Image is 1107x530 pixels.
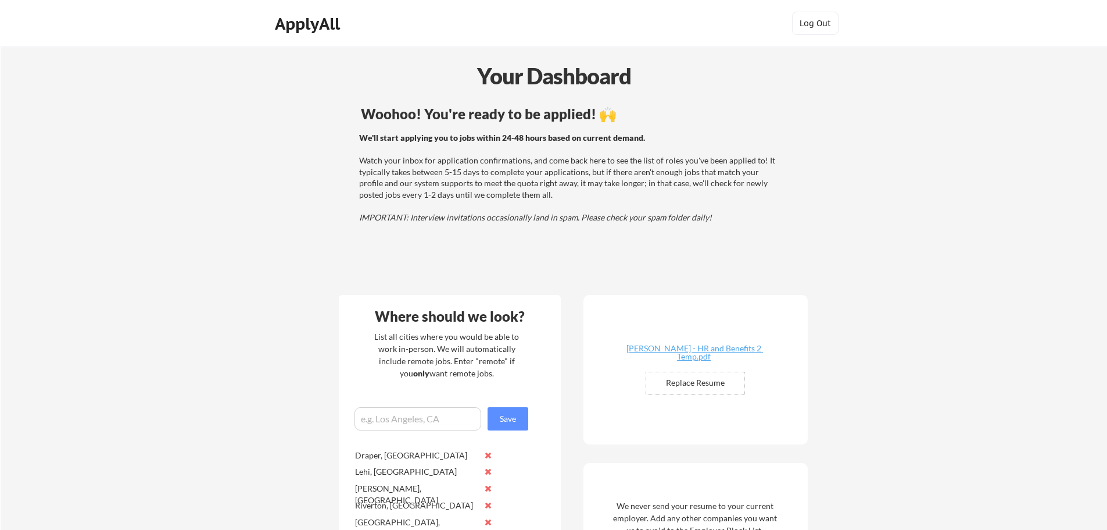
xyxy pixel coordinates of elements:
input: e.g. Los Angeles, CA [354,407,481,431]
div: Lehi, [GEOGRAPHIC_DATA] [355,466,478,478]
div: [PERSON_NAME], [GEOGRAPHIC_DATA] [355,483,478,506]
a: [PERSON_NAME] - HR and Benefits 2 Temp.pdf [625,344,763,362]
div: Where should we look? [342,310,558,323]
div: ApplyAll [275,14,343,34]
div: Woohoo! You're ready to be applied! 🙌 [361,107,780,121]
em: IMPORTANT: Interview invitations occasionally land in spam. Please check your spam folder daily! [359,212,712,222]
div: Draper, [GEOGRAPHIC_DATA] [355,450,478,461]
div: Watch your inbox for application confirmations, and come back here to see the list of roles you'v... [359,132,778,223]
div: Riverton, [GEOGRAPHIC_DATA] [355,500,478,511]
div: Your Dashboard [1,59,1107,93]
button: Log Out [792,12,839,35]
div: [PERSON_NAME] - HR and Benefits 2 Temp.pdf [625,344,763,361]
div: List all cities where you would be able to work in-person. We will automatically include remote j... [367,330,526,379]
button: Save [488,407,528,431]
strong: only [413,368,429,378]
strong: We'll start applying you to jobs within 24-48 hours based on current demand. [359,133,645,143]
